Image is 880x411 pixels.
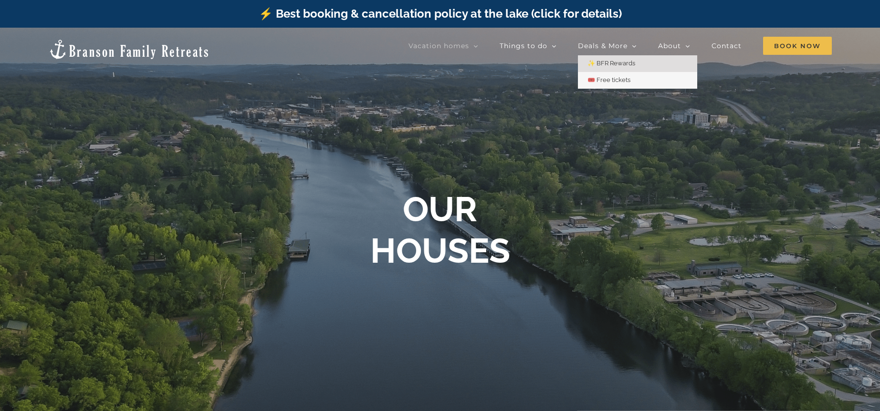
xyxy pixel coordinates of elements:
[587,76,630,83] span: 🎟️ Free tickets
[259,7,622,21] a: ⚡️ Best booking & cancellation policy at the lake (click for details)
[763,37,832,55] span: Book Now
[578,42,628,49] span: Deals & More
[409,42,469,49] span: Vacation homes
[370,189,510,270] b: OUR HOUSES
[409,36,832,55] nav: Main Menu
[409,36,478,55] a: Vacation homes
[658,42,681,49] span: About
[658,36,690,55] a: About
[500,36,556,55] a: Things to do
[578,72,697,89] a: 🎟️ Free tickets
[578,36,637,55] a: Deals & More
[500,42,547,49] span: Things to do
[763,36,832,55] a: Book Now
[712,42,742,49] span: Contact
[712,36,742,55] a: Contact
[587,60,635,67] span: ✨ BFR Rewards
[578,55,697,72] a: ✨ BFR Rewards
[48,39,210,60] img: Branson Family Retreats Logo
